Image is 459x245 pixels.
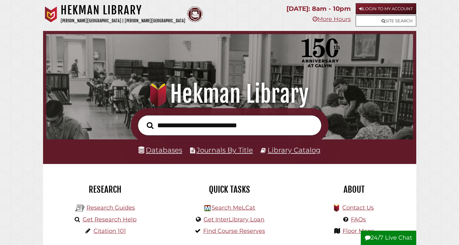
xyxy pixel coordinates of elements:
i: Search [147,122,153,129]
h2: Quick Tasks [172,184,287,195]
h2: About [297,184,411,195]
a: Contact Us [342,204,374,211]
p: [DATE]: 8am - 10pm [286,3,351,14]
h1: Hekman Library [53,80,406,108]
a: Site Search [356,15,416,26]
img: Calvin Theological Seminary [187,6,203,22]
a: FAQs [351,216,366,223]
a: Find Course Reserves [203,227,265,234]
img: Hekman Library Logo [204,205,211,211]
h1: Hekman Library [61,3,185,17]
a: More Hours [313,16,351,23]
img: Hekman Library Logo [75,204,85,213]
a: Library Catalog [268,146,321,154]
img: Calvin University [43,6,59,22]
a: Citation 101 [93,227,126,234]
a: Databases [138,146,182,154]
a: Search MeLCat [211,204,255,211]
a: Journals By Title [196,146,253,154]
h2: Research [48,184,163,195]
a: Login to My Account [356,3,416,14]
button: Search [144,120,157,131]
p: [PERSON_NAME][GEOGRAPHIC_DATA] | [PERSON_NAME][GEOGRAPHIC_DATA] [61,17,185,25]
a: Research Guides [86,204,135,211]
a: Floor Maps [343,227,374,234]
a: Get Research Help [83,216,137,223]
a: Get InterLibrary Loan [204,216,264,223]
